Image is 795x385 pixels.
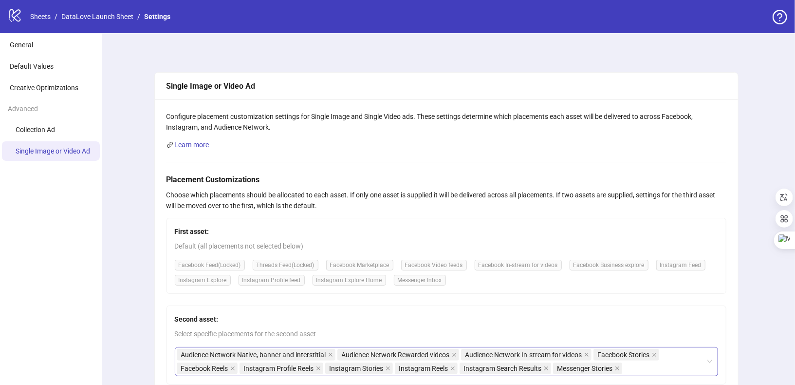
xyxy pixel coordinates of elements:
[244,363,314,374] span: Instagram Profile Reels
[330,363,384,374] span: Instagram Stories
[394,275,446,286] span: Messenger Inbox
[166,174,726,186] h5: Placement Customizations
[175,328,718,339] span: Select specific placements for the second asset
[230,366,235,371] span: close
[316,366,321,371] span: close
[598,349,650,360] span: Facebook Stories
[177,349,335,361] span: Audience Network Native, banner and interstitial
[28,11,53,22] a: Sheets
[570,260,648,270] span: Facebook Business explore
[175,260,245,270] span: Facebook Feed (Locked)
[773,10,787,24] span: question-circle
[175,228,209,235] strong: First asset:
[166,111,726,133] div: Configure placement customization settings for Single Image and Single Video ads. These settings ...
[337,349,459,361] span: Audience Network Rewarded videos
[10,84,78,92] span: Creative Optimizations
[557,363,613,374] span: Messenger Stories
[313,275,386,286] span: Instagram Explore Home
[593,349,659,361] span: Facebook Stories
[175,141,209,149] a: Learn more
[10,62,54,70] span: Default Values
[386,366,390,371] span: close
[175,241,718,251] span: Default (all placements not selected below)
[325,363,393,374] span: Instagram Stories
[584,352,589,357] span: close
[460,363,551,374] span: Instagram Search Results
[399,363,448,374] span: Instagram Reels
[553,363,622,374] span: Messenger Stories
[401,260,467,270] span: Facebook Video feeds
[16,126,55,134] span: Collection Ad
[55,11,57,22] li: /
[652,352,657,357] span: close
[342,349,450,360] span: Audience Network Rewarded videos
[475,260,562,270] span: Facebook In-stream for videos
[175,275,231,286] span: Instagram Explore
[465,349,582,360] span: Audience Network In-stream for videos
[166,141,173,148] span: link
[142,11,172,22] a: Settings
[16,147,90,155] span: Single Image or Video Ad
[177,363,238,374] span: Facebook Reels
[395,363,458,374] span: Instagram Reels
[166,80,726,92] div: Single Image or Video Ad
[615,366,620,371] span: close
[181,349,326,360] span: Audience Network Native, banner and interstitial
[181,363,228,374] span: Facebook Reels
[59,11,135,22] a: DataLove Launch Sheet
[166,190,726,211] div: Choose which placements should be allocated to each asset. If only one asset is supplied it will ...
[452,352,457,357] span: close
[461,349,592,361] span: Audience Network In-stream for videos
[450,366,455,371] span: close
[253,260,318,270] span: Threads Feed (Locked)
[326,260,393,270] span: Facebook Marketplace
[328,352,333,357] span: close
[544,366,549,371] span: close
[10,41,33,49] span: General
[464,363,542,374] span: Instagram Search Results
[239,275,305,286] span: Instagram Profile feed
[175,315,219,323] strong: Second asset:
[137,11,140,22] li: /
[656,260,705,270] span: Instagram Feed
[240,363,323,374] span: Instagram Profile Reels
